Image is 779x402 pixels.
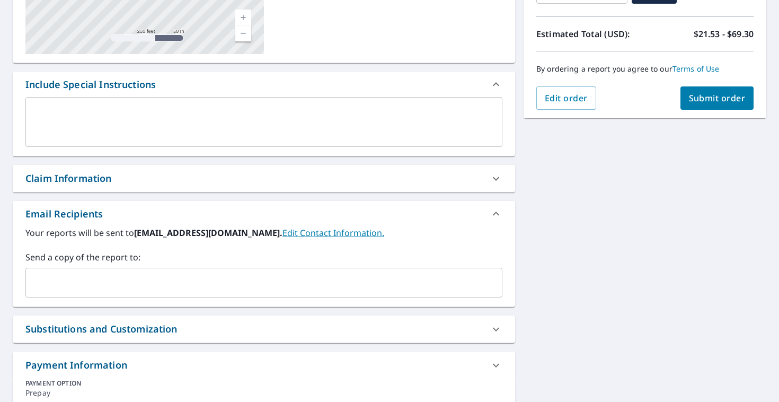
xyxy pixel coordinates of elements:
[694,28,754,40] p: $21.53 - $69.30
[545,92,588,104] span: Edit order
[672,64,720,74] a: Terms of Use
[25,207,103,221] div: Email Recipients
[13,201,515,226] div: Email Recipients
[25,171,112,186] div: Claim Information
[13,316,515,343] div: Substitutions and Customization
[25,77,156,92] div: Include Special Instructions
[13,72,515,97] div: Include Special Instructions
[25,358,127,372] div: Payment Information
[25,226,502,239] label: Your reports will be sent to
[536,28,645,40] p: Estimated Total (USD):
[13,165,515,192] div: Claim Information
[689,92,746,104] span: Submit order
[25,251,502,264] label: Send a copy of the report to:
[235,25,251,41] a: Current Level 17, Zoom Out
[25,379,502,388] div: PAYMENT OPTION
[235,10,251,25] a: Current Level 17, Zoom In
[13,352,515,379] div: Payment Information
[25,322,178,336] div: Substitutions and Customization
[282,227,384,239] a: EditContactInfo
[134,227,282,239] b: [EMAIL_ADDRESS][DOMAIN_NAME].
[536,86,596,110] button: Edit order
[680,86,754,110] button: Submit order
[536,64,754,74] p: By ordering a report you agree to our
